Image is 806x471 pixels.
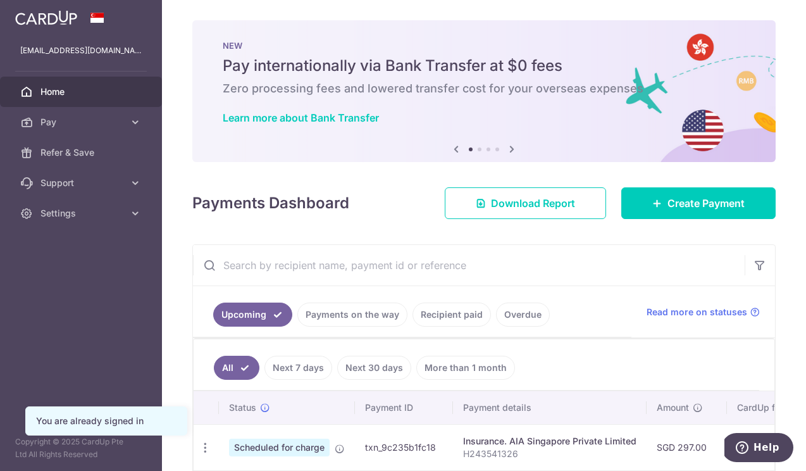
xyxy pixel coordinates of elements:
td: SGD 297.00 [647,424,727,470]
p: H243541326 [463,448,636,460]
span: Create Payment [667,196,745,211]
span: Home [40,85,124,98]
span: Status [229,401,256,414]
a: Upcoming [213,303,292,327]
p: [EMAIL_ADDRESS][DOMAIN_NAME] [20,44,142,57]
p: NEW [223,41,745,51]
a: Read more on statuses [647,306,760,318]
a: Create Payment [621,187,776,219]
a: Download Report [445,187,606,219]
h5: Pay internationally via Bank Transfer at $0 fees [223,56,745,76]
div: Insurance. AIA Singapore Private Limited [463,435,636,448]
iframe: Opens a widget where you can find more information [724,433,793,465]
a: Next 30 days [337,356,411,380]
span: Refer & Save [40,146,124,159]
img: Bank transfer banner [192,20,776,162]
th: Payment details [453,391,647,424]
span: CardUp fee [737,401,785,414]
span: Support [40,177,124,189]
td: txn_9c235b1fc18 [355,424,453,470]
span: Read more on statuses [647,306,747,318]
a: Next 7 days [264,356,332,380]
a: Learn more about Bank Transfer [223,111,379,124]
a: Recipient paid [412,303,491,327]
h6: Zero processing fees and lowered transfer cost for your overseas expenses [223,81,745,96]
span: Amount [657,401,689,414]
a: Payments on the way [297,303,407,327]
th: Payment ID [355,391,453,424]
span: Download Report [491,196,575,211]
a: More than 1 month [416,356,515,380]
a: All [214,356,259,380]
h4: Payments Dashboard [192,192,349,215]
span: Pay [40,116,124,129]
span: Settings [40,207,124,220]
input: Search by recipient name, payment id or reference [193,245,745,286]
a: Overdue [496,303,550,327]
img: CardUp [15,10,77,25]
span: Scheduled for charge [229,439,330,456]
div: You are already signed in [36,415,177,427]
